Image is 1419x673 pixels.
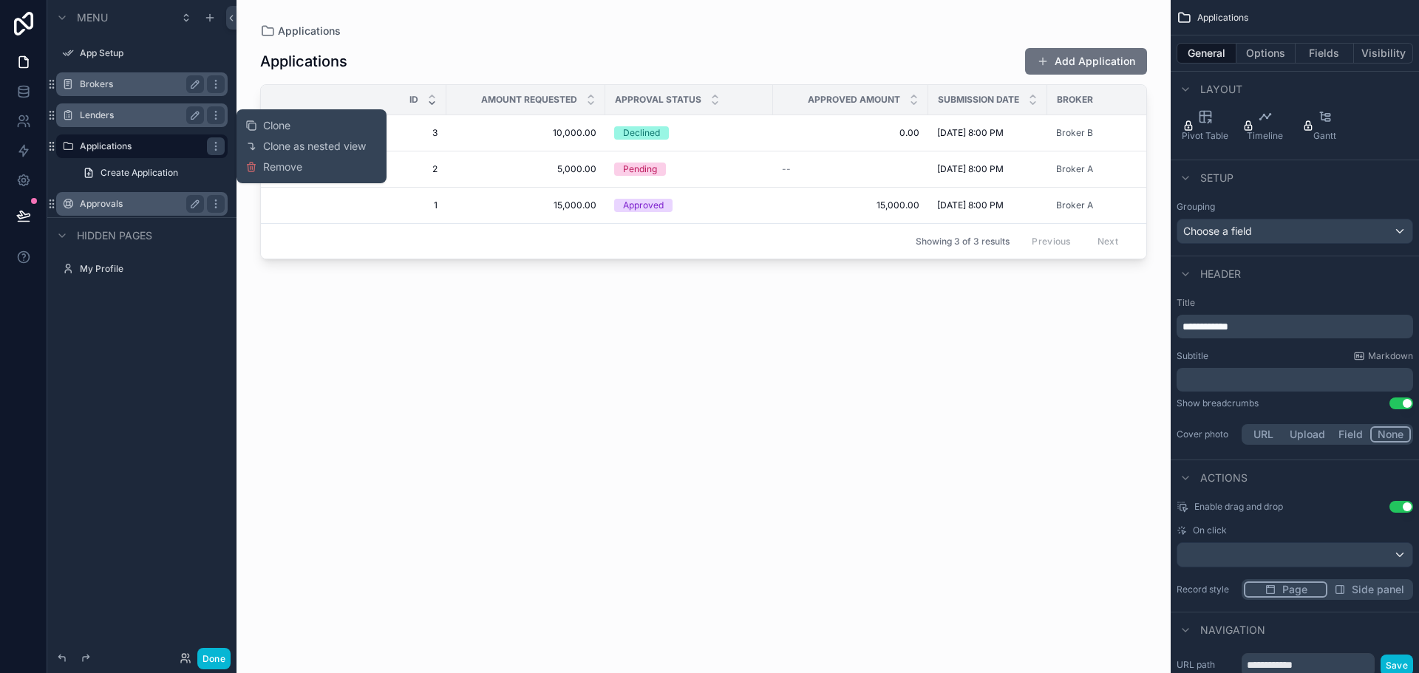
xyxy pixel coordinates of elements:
a: Broker B [1056,127,1182,139]
span: On click [1193,525,1227,536]
button: General [1177,43,1236,64]
div: scrollable content [1177,368,1413,392]
button: Remove [245,160,302,174]
span: Side panel [1352,582,1404,597]
button: Done [197,648,231,669]
a: Pending [614,163,764,176]
label: Lenders [80,109,198,121]
span: Enable drag and drop [1194,501,1283,513]
a: 1 [279,199,438,211]
button: Field [1332,426,1371,443]
div: Show breadcrumbs [1177,397,1259,409]
a: 15,000.00 [455,199,596,211]
span: Clone as nested view [263,139,366,154]
div: Pending [623,163,657,176]
label: Record style [1177,584,1236,595]
a: Broker B [1056,127,1093,139]
div: Declined [623,126,660,140]
label: Title [1177,297,1413,309]
button: Clone as nested view [245,139,378,154]
a: Approved [614,199,764,212]
div: Approved [623,199,664,212]
span: [DATE] 8:00 PM [937,127,1004,139]
button: Gantt [1296,103,1353,148]
span: Approved Amount [808,94,900,106]
span: Header [1200,267,1241,281]
a: Applications [260,24,341,38]
span: Page [1282,582,1307,597]
span: [DATE] 8:00 PM [937,199,1004,211]
button: Visibility [1354,43,1413,64]
span: [DATE] 8:00 PM [937,163,1004,175]
span: Gantt [1313,130,1336,142]
label: Applications [80,140,198,152]
label: My Profile [80,263,225,275]
span: -- [782,163,791,175]
a: Broker A [1056,199,1093,211]
a: [DATE] 8:00 PM [937,127,1038,139]
a: Markdown [1353,350,1413,362]
span: Choose a field [1183,225,1252,237]
a: Broker A [1056,163,1093,175]
span: Pivot Table [1182,130,1228,142]
label: Brokers [80,78,198,90]
label: Grouping [1177,201,1215,213]
label: App Setup [80,47,225,59]
a: 10,000.00 [455,127,596,139]
span: Navigation [1200,623,1265,638]
a: [DATE] 8:00 PM [937,199,1038,211]
span: Actions [1200,471,1248,485]
span: Showing 3 of 3 results [916,236,1010,247]
span: Layout [1200,82,1242,97]
label: Cover photo [1177,428,1236,440]
span: Applications [278,24,341,38]
button: Timeline [1236,103,1293,148]
a: 15,000.00 [782,199,919,211]
button: Upload [1283,426,1332,443]
a: [DATE] 8:00 PM [937,163,1038,175]
a: Declined [614,126,764,140]
span: Hidden pages [77,228,152,243]
span: Submission Date [938,94,1019,106]
label: Subtitle [1177,350,1208,362]
span: Create Application [101,167,178,179]
div: scrollable content [1177,315,1413,338]
span: Setup [1200,171,1233,185]
button: Clone [245,118,302,133]
button: Add Application [1025,48,1147,75]
a: Broker A [1056,199,1182,211]
span: Remove [263,160,302,174]
span: 0.00 [782,127,919,139]
span: Amount Requested [481,94,577,106]
h1: Applications [260,51,347,72]
button: URL [1244,426,1283,443]
span: Timeline [1247,130,1283,142]
span: Id [409,94,418,106]
a: 5,000.00 [455,163,596,175]
span: Approval Status [615,94,701,106]
span: Clone [263,118,290,133]
button: Pivot Table [1177,103,1233,148]
button: Fields [1296,43,1355,64]
button: Options [1236,43,1296,64]
span: Markdown [1368,350,1413,362]
a: -- [782,163,919,175]
a: Broker A [1056,163,1182,175]
button: Choose a field [1177,219,1413,244]
label: Approvals [80,198,198,210]
span: Applications [1197,12,1248,24]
